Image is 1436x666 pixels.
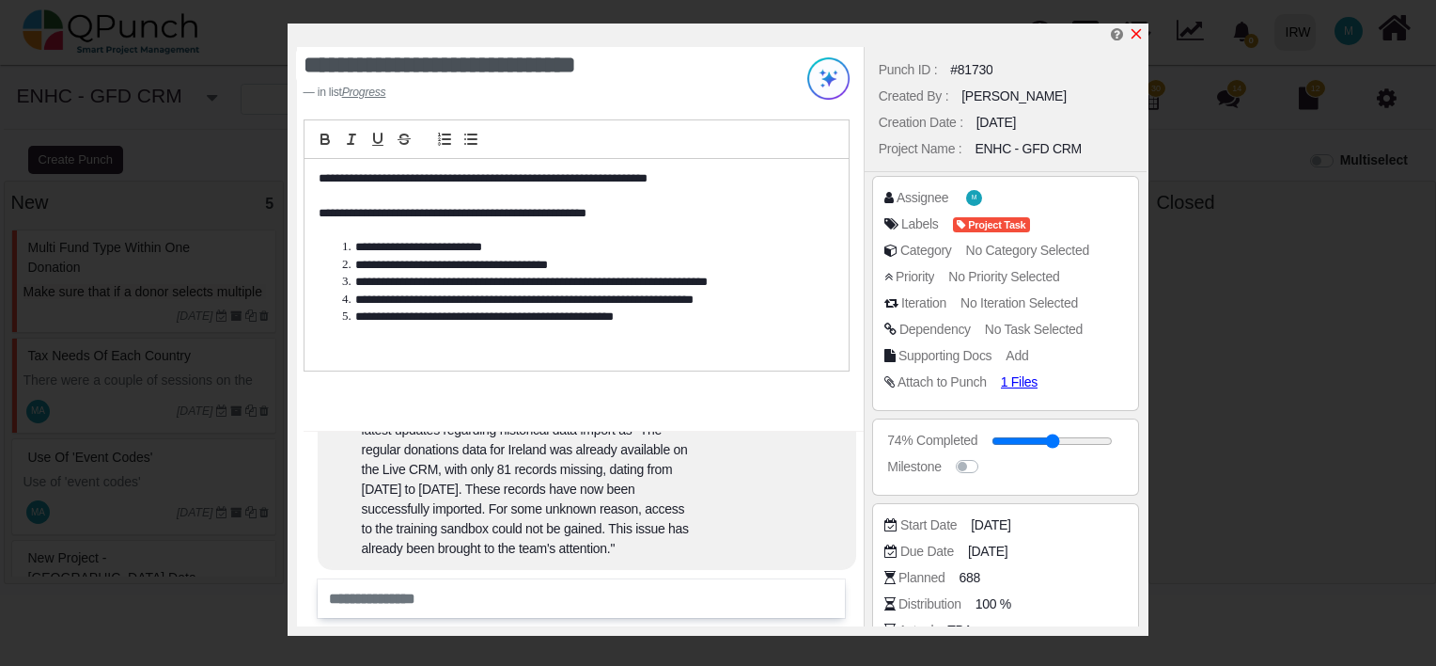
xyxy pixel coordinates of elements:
span: Add [1006,348,1028,363]
span: Project Task [953,217,1030,233]
cite: Source Title [342,86,386,99]
svg: x [1129,26,1144,41]
div: Priority [896,267,934,287]
span: 1 Files [1001,374,1038,389]
div: #81730 [950,60,992,80]
div: Attach to Punch [897,373,987,392]
div: Dependency [899,320,971,340]
div: As per [PERSON_NAME] email sent to GFD team the latest updates regarding historical data import a... [362,401,691,559]
div: [PERSON_NAME] [961,87,1067,106]
div: Due Date [900,542,954,562]
img: Try writing with AI [807,57,850,100]
span: [DATE] [968,542,1007,562]
div: Creation Date : [879,113,963,133]
div: Planned [898,568,944,588]
div: Distribution [898,595,961,614]
span: Muhammad.shoaib [966,190,982,206]
span: No Task Selected [985,322,1083,337]
div: Start Date [900,515,957,535]
span: 688 [959,568,980,588]
div: Category [900,241,952,261]
div: Project Name : [879,139,962,159]
div: [DATE] [976,113,1016,133]
span: TBA [947,621,972,641]
div: Iteration [901,293,946,313]
span: No Iteration Selected [960,295,1078,310]
span: No Category Selected [966,243,1089,258]
span: [DATE] [971,515,1010,535]
div: Created By : [879,87,948,106]
div: Punch ID : [879,60,938,80]
a: x [1129,26,1144,42]
div: Labels [901,214,939,234]
footer: in list [304,84,754,101]
div: 74% Completed [887,431,977,451]
div: ENHC - GFD CRM [975,139,1082,159]
span: 100 % [976,595,1011,614]
i: Edit Punch [1111,27,1123,41]
u: Progress [342,86,386,99]
span: M [972,195,976,201]
span: No Priority Selected [948,269,1059,284]
div: Assignee [897,188,948,208]
div: Milestone [887,457,941,477]
div: Supporting Docs [898,346,991,366]
div: Actual [898,621,933,641]
span: <div><span class="badge badge-secondary" style="background-color: #F44E3B"> <i class="fa fa-tag p... [953,214,1030,234]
